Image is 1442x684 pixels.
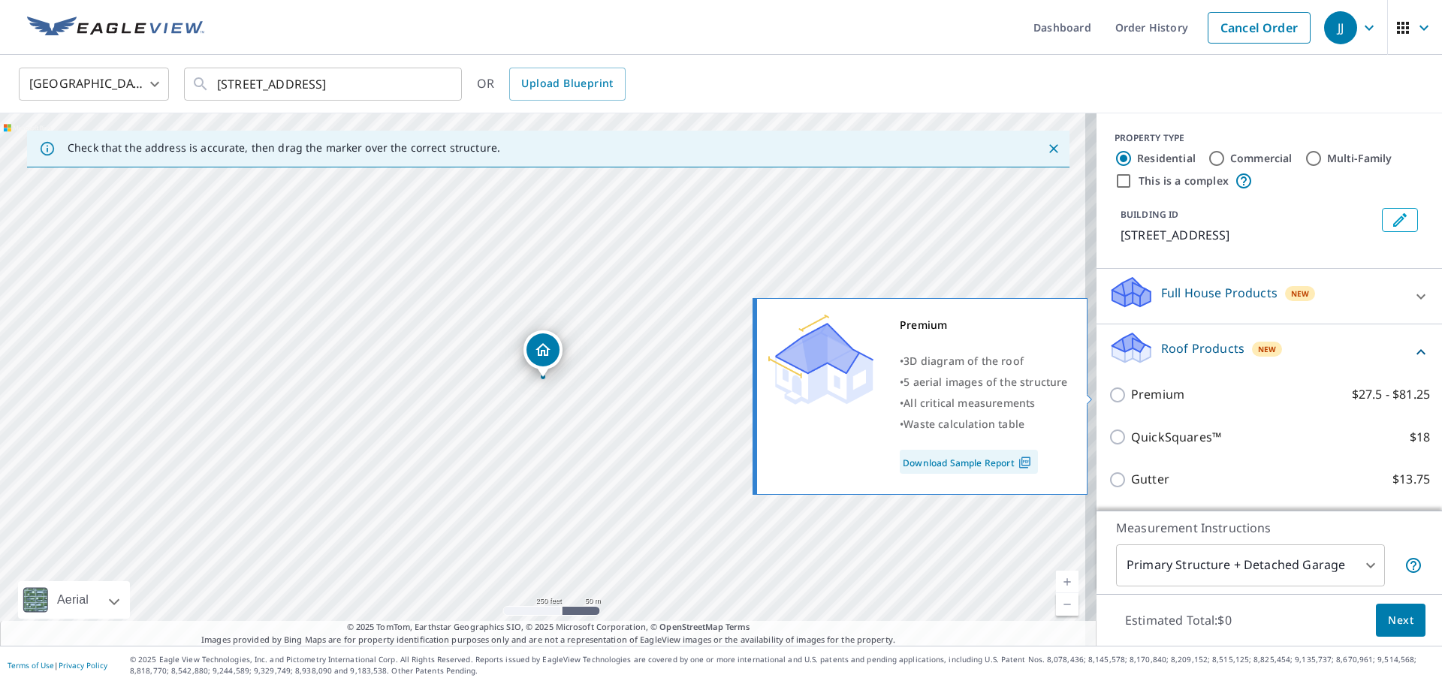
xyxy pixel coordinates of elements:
label: Residential [1137,151,1196,166]
p: | [8,661,107,670]
p: Measurement Instructions [1116,519,1422,537]
p: Gutter [1131,470,1169,489]
label: Commercial [1230,151,1293,166]
div: Primary Structure + Detached Garage [1116,544,1385,586]
p: BUILDING ID [1121,208,1178,221]
div: Aerial [18,581,130,619]
span: All critical measurements [904,396,1035,410]
button: Close [1044,139,1063,158]
p: Premium [1131,385,1184,404]
span: New [1291,288,1310,300]
span: Next [1388,611,1413,630]
img: Pdf Icon [1015,456,1035,469]
div: PROPERTY TYPE [1115,131,1424,145]
div: Full House ProductsNew [1109,275,1430,318]
a: Privacy Policy [59,660,107,670]
p: Check that the address is accurate, then drag the marker over the correct structure. [68,141,500,155]
p: Roof Products [1161,339,1244,357]
span: Your report will include the primary structure and a detached garage if one exists. [1404,556,1422,574]
a: Download Sample Report [900,450,1038,474]
a: Current Level 17, Zoom In [1056,571,1078,593]
div: [GEOGRAPHIC_DATA] [19,63,169,105]
img: EV Logo [27,17,204,39]
span: © 2025 TomTom, Earthstar Geographics SIO, © 2025 Microsoft Corporation, © [347,621,750,634]
div: • [900,372,1068,393]
div: Premium [900,315,1068,336]
a: OpenStreetMap [659,621,723,632]
span: New [1258,343,1277,355]
img: Premium [768,315,873,405]
input: Search by address or latitude-longitude [217,63,431,105]
div: Aerial [53,581,93,619]
a: Terms [726,621,750,632]
label: This is a complex [1139,173,1229,188]
p: Full House Products [1161,284,1278,302]
div: • [900,393,1068,414]
span: Waste calculation table [904,417,1024,431]
p: © 2025 Eagle View Technologies, Inc. and Pictometry International Corp. All Rights Reserved. Repo... [130,654,1434,676]
button: Edit building 1 [1382,208,1418,232]
p: $27.5 - $81.25 [1352,385,1430,404]
div: JJ [1324,11,1357,44]
button: Next [1376,604,1425,637]
a: Upload Blueprint [509,68,625,101]
div: Dropped pin, building 1, Residential property, 11202 Genoa Ave Lubbock, TX 79424 [523,330,563,377]
span: Upload Blueprint [521,74,613,93]
span: 3D diagram of the roof [904,354,1024,368]
p: $13.75 [1392,470,1430,489]
div: • [900,351,1068,372]
p: Estimated Total: $0 [1113,604,1244,637]
div: OR [477,68,626,101]
div: Roof ProductsNew [1109,330,1430,373]
label: Multi-Family [1327,151,1392,166]
a: Cancel Order [1208,12,1311,44]
p: $18 [1410,428,1430,447]
a: Current Level 17, Zoom Out [1056,593,1078,616]
div: • [900,414,1068,435]
a: Terms of Use [8,660,54,670]
p: [STREET_ADDRESS] [1121,226,1376,244]
p: QuickSquares™ [1131,428,1221,447]
span: 5 aerial images of the structure [904,375,1067,389]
